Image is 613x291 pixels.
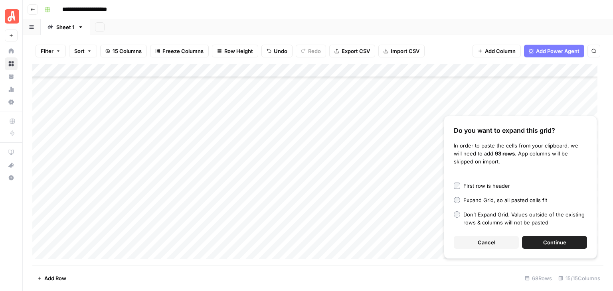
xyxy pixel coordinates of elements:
a: Settings [5,96,18,108]
a: Usage [5,83,18,96]
a: Sheet 1 [41,19,90,35]
div: Do you want to expand this grid? [454,126,587,135]
span: Redo [308,47,321,55]
b: 93 rows [495,150,515,157]
img: Angi Logo [5,9,19,24]
span: Filter [41,47,53,55]
button: Add Row [32,272,71,285]
a: AirOps Academy [5,146,18,159]
div: Don’t Expand Grid. Values outside of the existing rows & columns will not be pasted [463,210,587,226]
button: Freeze Columns [150,45,209,57]
button: Redo [296,45,326,57]
button: Cancel [454,236,519,249]
span: Sort [74,47,85,55]
div: 15/15 Columns [555,272,603,285]
button: Export CSV [329,45,375,57]
a: Browse [5,57,18,70]
span: Add Column [485,47,516,55]
button: What's new? [5,159,18,171]
span: Import CSV [391,47,419,55]
span: Continue [543,238,566,246]
button: Undo [261,45,293,57]
span: Add Row [44,274,66,282]
div: First row is header [463,182,510,190]
button: Add Column [473,45,521,57]
button: Help + Support [5,171,18,184]
button: Sort [69,45,97,57]
div: What's new? [5,159,17,171]
a: Your Data [5,70,18,83]
a: Home [5,45,18,57]
div: Sheet 1 [56,23,75,31]
input: Don’t Expand Grid. Values outside of the existing rows & columns will not be pasted [454,211,460,218]
input: First row is header [454,183,460,189]
button: Add Power Agent [524,45,584,57]
div: 68 Rows [522,272,555,285]
button: Filter [36,45,66,57]
button: Row Height [212,45,258,57]
button: 15 Columns [100,45,147,57]
span: Cancel [478,238,495,246]
input: Expand Grid, so all pasted cells fit [454,197,460,203]
button: Continue [522,236,587,249]
div: In order to paste the cells from your clipboard, we will need to add . App columns will be skippe... [454,142,587,165]
span: Undo [274,47,287,55]
span: Row Height [224,47,253,55]
span: 15 Columns [113,47,142,55]
button: Workspace: Angi [5,6,18,26]
div: Expand Grid, so all pasted cells fit [463,196,547,204]
span: Freeze Columns [162,47,204,55]
span: Add Power Agent [536,47,579,55]
span: Export CSV [342,47,370,55]
button: Import CSV [378,45,425,57]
